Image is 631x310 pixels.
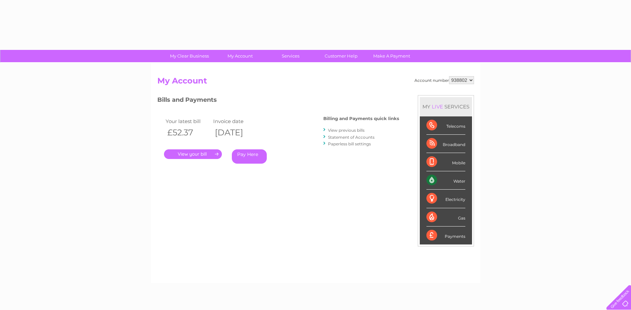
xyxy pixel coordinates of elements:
[164,117,212,126] td: Your latest bill
[364,50,419,62] a: Make A Payment
[157,76,474,89] h2: My Account
[314,50,369,62] a: Customer Help
[157,95,399,107] h3: Bills and Payments
[323,116,399,121] h4: Billing and Payments quick links
[232,149,267,164] a: Pay Here
[426,190,465,208] div: Electricity
[164,126,212,139] th: £52.37
[414,76,474,84] div: Account number
[426,153,465,171] div: Mobile
[420,97,472,116] div: MY SERVICES
[263,50,318,62] a: Services
[212,126,259,139] th: [DATE]
[426,171,465,190] div: Water
[426,135,465,153] div: Broadband
[426,116,465,135] div: Telecoms
[162,50,217,62] a: My Clear Business
[426,227,465,244] div: Payments
[426,208,465,227] div: Gas
[328,128,365,133] a: View previous bills
[213,50,267,62] a: My Account
[164,149,222,159] a: .
[328,141,371,146] a: Paperless bill settings
[328,135,375,140] a: Statement of Accounts
[212,117,259,126] td: Invoice date
[430,103,444,110] div: LIVE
